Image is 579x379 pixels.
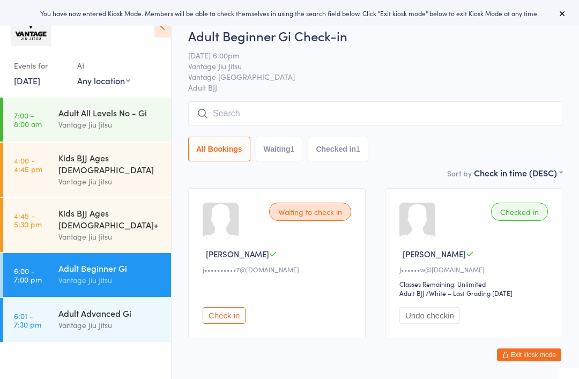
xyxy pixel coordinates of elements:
[58,274,162,286] div: Vantage Jiu Jitsu
[77,75,130,86] div: Any location
[399,307,460,324] button: Undo checkin
[308,137,368,161] button: Checked in1
[14,156,42,173] time: 4:00 - 4:45 pm
[3,253,171,297] a: 6:00 -7:00 pmAdult Beginner GiVantage Jiu Jitsu
[206,248,269,259] span: [PERSON_NAME]
[256,137,303,161] button: Waiting1
[426,288,513,298] span: / White – Last Grading [DATE]
[58,118,162,131] div: Vantage Jiu Jitsu
[58,262,162,274] div: Adult Beginner Gi
[58,231,162,243] div: Vantage Jiu Jitsu
[188,82,562,93] span: Adult BJJ
[188,27,562,44] h2: Adult Beginner Gi Check-in
[17,9,562,18] div: You have now entered Kiosk Mode. Members will be able to check themselves in using the search fie...
[11,8,51,46] img: Vantage Jiu Jitsu
[3,98,171,142] a: 7:00 -8:00 amAdult All Levels No - GiVantage Jiu Jitsu
[356,145,360,153] div: 1
[14,57,66,75] div: Events for
[188,101,562,126] input: Search
[58,107,162,118] div: Adult All Levels No - Gi
[497,348,561,361] button: Exit kiosk mode
[14,111,42,128] time: 7:00 - 8:00 am
[203,307,246,324] button: Check in
[188,137,250,161] button: All Bookings
[269,203,351,221] div: Waiting to check in
[14,311,41,329] time: 6:01 - 7:30 pm
[188,71,546,82] span: Vantage [GEOGRAPHIC_DATA]
[188,61,546,71] span: Vantage Jiu Jitsu
[3,143,171,197] a: 4:00 -4:45 pmKids BJJ Ages [DEMOGRAPHIC_DATA]Vantage Jiu Jitsu
[474,167,562,179] div: Check in time (DESC)
[3,298,171,342] a: 6:01 -7:30 pmAdult Advanced GiVantage Jiu Jitsu
[14,75,40,86] a: [DATE]
[399,288,424,298] div: Adult BJJ
[203,265,354,274] div: j••••••••••7@[DOMAIN_NAME]
[77,57,130,75] div: At
[399,265,551,274] div: J••••••w@[DOMAIN_NAME]
[58,175,162,188] div: Vantage Jiu Jitsu
[58,319,162,331] div: Vantage Jiu Jitsu
[188,50,546,61] span: [DATE] 6:00pm
[491,203,548,221] div: Checked in
[14,211,42,228] time: 4:45 - 5:30 pm
[58,307,162,319] div: Adult Advanced Gi
[291,145,295,153] div: 1
[3,198,171,252] a: 4:45 -5:30 pmKids BJJ Ages [DEMOGRAPHIC_DATA]+Vantage Jiu Jitsu
[14,266,42,284] time: 6:00 - 7:00 pm
[447,168,472,179] label: Sort by
[58,207,162,231] div: Kids BJJ Ages [DEMOGRAPHIC_DATA]+
[399,279,551,288] div: Classes Remaining: Unlimited
[403,248,466,259] span: [PERSON_NAME]
[58,152,162,175] div: Kids BJJ Ages [DEMOGRAPHIC_DATA]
